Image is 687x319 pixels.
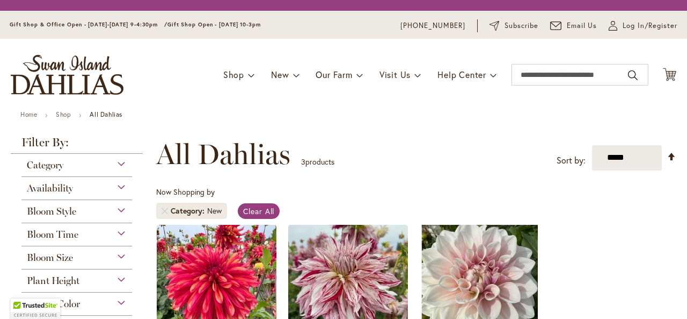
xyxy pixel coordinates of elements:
span: Our Farm [316,69,352,80]
span: 3 [301,157,305,167]
span: Now Shopping by [156,187,215,197]
strong: All Dahlias [90,110,122,118]
a: Email Us [550,20,597,31]
p: products [301,153,334,171]
span: Category [27,159,63,171]
span: All Dahlias [156,138,290,171]
a: Shop [56,110,71,118]
a: Home [20,110,37,118]
a: Clear All [238,203,280,219]
span: New [271,69,289,80]
strong: Filter By: [11,137,143,154]
span: Clear All [243,206,275,216]
span: Email Us [567,20,597,31]
span: Flower Color [27,298,80,310]
span: Bloom Style [27,205,76,217]
a: Remove Category New [162,208,168,214]
a: Subscribe [489,20,538,31]
span: Log In/Register [623,20,677,31]
span: Plant Height [27,275,79,287]
button: Search [628,67,638,84]
label: Sort by: [557,151,586,171]
span: Help Center [437,69,486,80]
span: Visit Us [379,69,411,80]
span: Bloom Size [27,252,73,264]
span: Shop [223,69,244,80]
span: Subscribe [505,20,538,31]
a: [PHONE_NUMBER] [400,20,465,31]
span: Availability [27,182,73,194]
div: TrustedSite Certified [11,299,60,319]
a: Log In/Register [609,20,677,31]
a: store logo [11,55,123,95]
div: New [207,205,222,216]
span: Category [171,205,207,216]
span: Bloom Time [27,229,78,240]
span: Gift Shop & Office Open - [DATE]-[DATE] 9-4:30pm / [10,21,167,28]
span: Gift Shop Open - [DATE] 10-3pm [167,21,261,28]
